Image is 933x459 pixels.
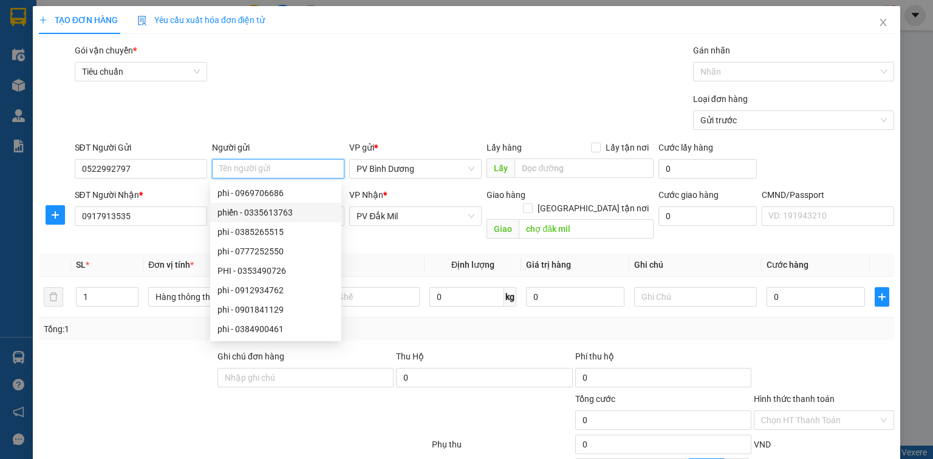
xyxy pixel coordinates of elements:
[875,292,889,302] span: plus
[217,264,334,277] div: PHI - 0353490726
[451,260,494,270] span: Định lượng
[217,352,284,361] label: Ghi chú đơn hàng
[210,261,341,280] div: PHI - 0353490726
[575,394,615,404] span: Tổng cước
[210,222,341,242] div: phi - 0385265515
[629,253,762,277] th: Ghi chú
[658,190,719,200] label: Cước giao hàng
[514,158,654,178] input: Dọc đường
[122,85,152,92] span: PV Đắk Mil
[217,186,334,200] div: phi - 0969706686
[519,219,654,239] input: Dọc đường
[44,322,361,336] div: Tổng: 1
[533,202,654,215] span: [GEOGRAPHIC_DATA] tận nơi
[12,84,25,102] span: Nơi gửi:
[601,141,654,154] span: Lấy tận nơi
[12,27,28,58] img: logo
[76,260,86,270] span: SL
[487,143,522,152] span: Lấy hàng
[431,438,573,459] div: Phụ thu
[42,73,141,82] strong: BIÊN NHẬN GỬI HÀNG HOÁ
[658,143,713,152] label: Cước lấy hàng
[210,280,341,300] div: phi - 0912934762
[217,322,334,336] div: phi - 0384900461
[487,190,525,200] span: Giao hàng
[32,19,98,65] strong: CÔNG TY TNHH [GEOGRAPHIC_DATA] 214 QL13 - P.26 - Q.BÌNH THẠNH - TP HCM 1900888606
[217,284,334,297] div: phi - 0912934762
[46,205,65,225] button: plus
[487,158,514,178] span: Lấy
[210,242,341,261] div: phi - 0777252550
[762,188,894,202] div: CMND/Passport
[878,18,888,27] span: close
[526,260,571,270] span: Giá trị hàng
[866,6,900,40] button: Close
[349,190,383,200] span: VP Nhận
[75,141,207,154] div: SĐT Người Gửi
[526,287,624,307] input: 0
[217,368,394,387] input: Ghi chú đơn hàng
[217,206,334,219] div: phiến - 0335613763
[693,94,748,104] label: Loại đơn hàng
[767,260,808,270] span: Cước hàng
[210,183,341,203] div: phi - 0969706686
[93,84,112,102] span: Nơi nhận:
[504,287,516,307] span: kg
[210,319,341,339] div: phi - 0384900461
[700,111,887,129] span: Gửi trước
[137,15,265,25] span: Yêu cầu xuất hóa đơn điện tử
[210,300,341,319] div: phi - 0901841129
[217,225,334,239] div: phi - 0385265515
[396,352,424,361] span: Thu Hộ
[357,207,474,225] span: PV Đắk Mil
[44,287,63,307] button: delete
[39,15,118,25] span: TẠO ĐƠN HÀNG
[357,160,474,178] span: PV Bình Dương
[210,203,341,222] div: phiến - 0335613763
[212,141,344,154] div: Người gửi
[122,46,171,55] span: BD08250206
[349,141,482,154] div: VP gửi
[575,350,751,368] div: Phí thu hộ
[875,287,889,307] button: plus
[754,440,771,449] span: VND
[148,260,194,270] span: Đơn vị tính
[297,287,420,307] input: VD: Bàn, Ghế
[46,210,64,220] span: plus
[658,159,757,178] input: Cước lấy hàng
[658,206,757,226] input: Cước giao hàng
[217,303,334,316] div: phi - 0901841129
[75,188,207,202] div: SĐT Người Nhận
[39,16,47,24] span: plus
[217,245,334,258] div: phi - 0777252550
[155,288,280,306] span: Hàng thông thường
[137,16,147,25] img: icon
[115,55,171,64] span: 10:28:58 [DATE]
[754,394,835,404] label: Hình thức thanh toán
[693,46,730,55] label: Gán nhãn
[634,287,757,307] input: Ghi Chú
[487,219,519,239] span: Giao
[82,63,200,81] span: Tiêu chuẩn
[75,46,137,55] span: Gói vận chuyển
